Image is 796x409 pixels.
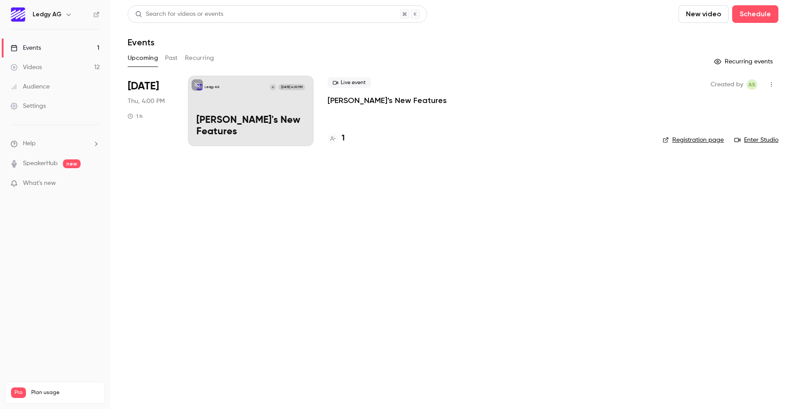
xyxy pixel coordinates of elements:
div: Audience [11,82,50,91]
span: AS [748,79,755,90]
div: Oct 16 Thu, 4:00 PM (Europe/Zurich) [128,76,174,146]
div: 1 h [128,113,143,120]
li: help-dropdown-opener [11,139,99,148]
p: Ledgy AG [205,85,220,89]
iframe: Noticeable Trigger [89,180,99,188]
a: SpeakerHub [23,159,58,168]
div: Events [11,44,41,52]
div: Settings [11,102,46,111]
span: Pro [11,387,26,398]
a: Registration page [663,136,724,144]
img: Ledgy AG [11,7,25,22]
button: Upcoming [128,51,158,65]
h1: Events [128,37,155,48]
a: 1 [328,133,345,144]
h6: Ledgy AG [33,10,62,19]
span: Thu, 4:00 PM [128,97,165,106]
button: Schedule [732,5,778,23]
span: Ana Silva [747,79,757,90]
p: [PERSON_NAME]'s New Features [196,115,305,138]
span: [DATE] [128,79,159,93]
div: Videos [11,63,42,72]
span: Help [23,139,36,148]
span: new [63,159,81,168]
h4: 1 [342,133,345,144]
div: Search for videos or events [135,10,223,19]
button: Past [165,51,178,65]
span: [DATE] 4:00 PM [278,84,305,90]
button: Recurring events [710,55,778,69]
span: What's new [23,179,56,188]
a: Enter Studio [734,136,778,144]
div: A [269,84,276,91]
span: Plan usage [31,389,99,396]
a: [PERSON_NAME]'s New Features [328,95,447,106]
span: Live event [328,77,371,88]
button: Recurring [185,51,214,65]
button: New video [678,5,729,23]
span: Created by [711,79,743,90]
a: Ledgy's New FeaturesLedgy AGA[DATE] 4:00 PM[PERSON_NAME]'s New Features [188,76,313,146]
